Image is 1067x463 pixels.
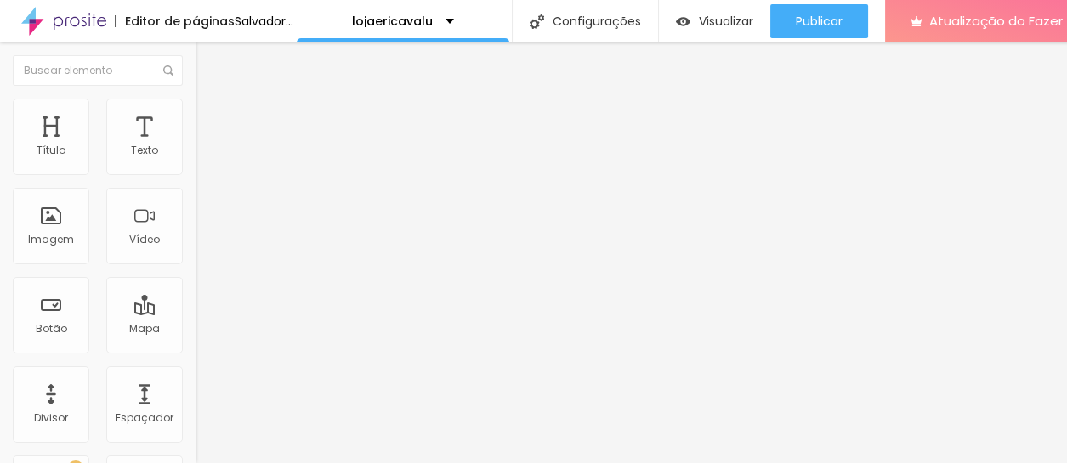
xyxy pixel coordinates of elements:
[163,65,173,76] img: Ícone
[699,13,753,30] font: Visualizar
[129,232,160,246] font: Vídeo
[28,232,74,246] font: Imagem
[352,13,433,30] font: lojaericavalu
[235,13,293,30] font: Salvador...
[131,143,158,157] font: Texto
[929,12,1063,30] font: Atualização do Fazer
[676,14,690,29] img: view-1.svg
[116,410,173,425] font: Espaçador
[34,410,68,425] font: Divisor
[530,14,544,29] img: Ícone
[553,13,641,30] font: Configurações
[796,13,843,30] font: Publicar
[13,55,183,86] input: Buscar elemento
[36,321,67,336] font: Botão
[659,4,770,38] button: Visualizar
[125,13,235,30] font: Editor de páginas
[129,321,160,336] font: Mapa
[37,143,65,157] font: Título
[770,4,868,38] button: Publicar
